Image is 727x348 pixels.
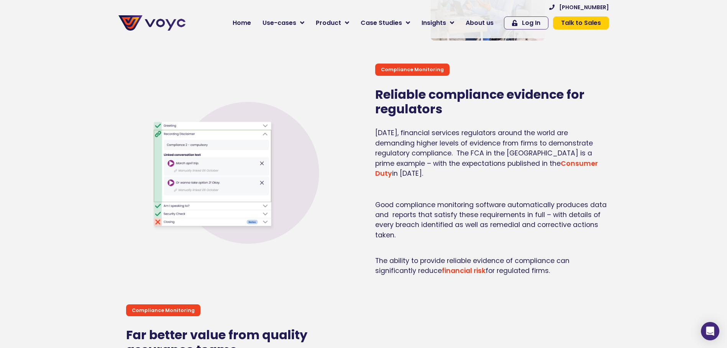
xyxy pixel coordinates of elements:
p: Compliance Monitoring [381,66,444,73]
img: Voyc tasks [143,81,327,265]
span: Case Studies [361,18,402,28]
a: Consumer Duty [375,159,598,178]
span: Product [316,18,341,28]
a: [PHONE_NUMBER] [549,5,609,10]
span: Home [233,18,251,28]
span: Use-cases [263,18,296,28]
span: The ability to provide reliable evidence of compliance can significantly reduce [375,256,569,275]
a: Privacy Policy [158,159,194,167]
span: in [DATE]. [392,169,423,178]
div: Open Intercom Messenger [701,322,719,340]
a: Insights [416,15,460,31]
span: About us [466,18,494,28]
h2: Reliable compliance evidence for regulators [375,87,586,117]
a: Use-cases [257,15,310,31]
span: Job title [102,62,128,71]
a: Home [227,15,257,31]
span: Talk to Sales [561,20,601,26]
a: About us [460,15,499,31]
a: Log In [504,16,548,29]
img: voyc-full-logo [118,15,185,31]
span: [PHONE_NUMBER] [559,5,609,10]
span: Good compliance monitoring software automatically produces data and reports that satisfy these re... [375,200,607,240]
a: Case Studies [355,15,416,31]
span: Phone [102,31,121,39]
a: financial risk [442,266,486,275]
a: Talk to Sales [553,16,609,29]
span: for regulated firms. [486,266,550,275]
span: [DATE], financial services regulators around the world are demanding higher levels of evidence fr... [375,128,593,168]
p: Compliance Monitoring [132,307,195,314]
span: Insights [422,18,446,28]
a: Product [310,15,355,31]
span: Log In [522,20,540,26]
